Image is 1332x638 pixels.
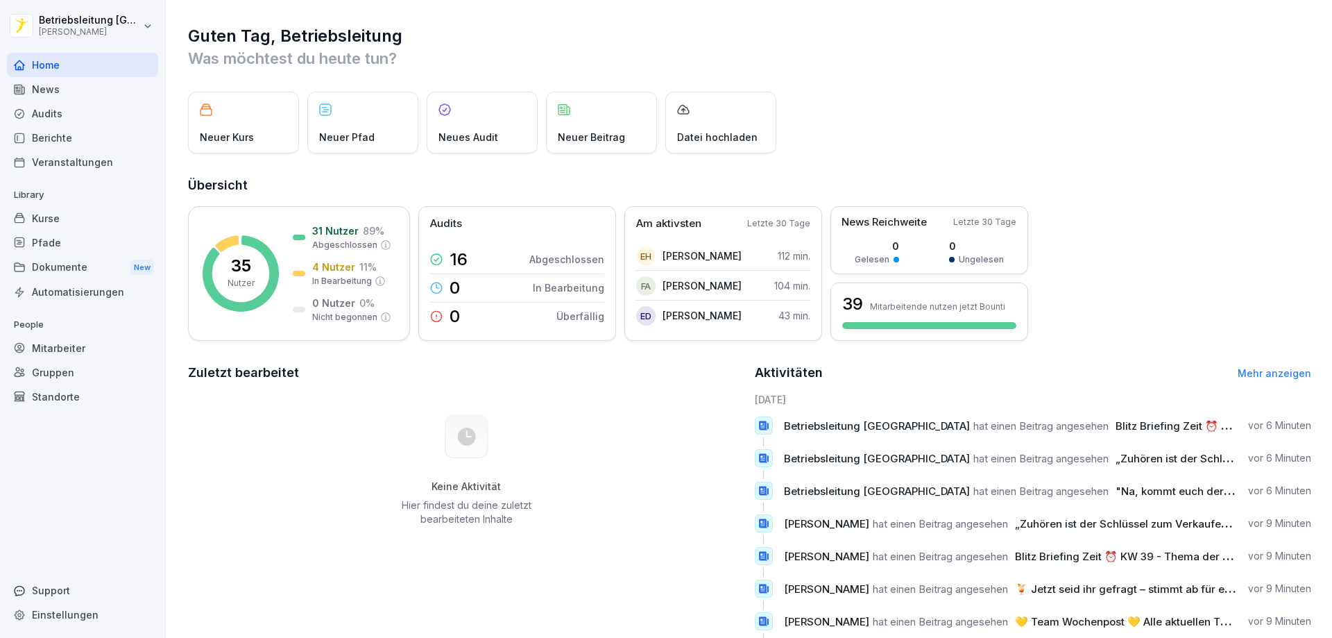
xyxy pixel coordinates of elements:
p: Letzte 30 Tage [953,216,1016,228]
h5: Keine Aktivität [396,480,536,493]
p: In Bearbeitung [533,280,604,295]
div: Dokumente [7,255,158,280]
span: [PERSON_NAME] [784,582,869,596]
p: [PERSON_NAME] [663,249,742,263]
p: 104 min. [774,278,810,293]
span: hat einen Beitrag angesehen [973,452,1109,465]
p: News Reichweite [842,215,927,230]
p: vor 6 Minuten [1248,484,1311,498]
p: Abgeschlossen [312,239,377,251]
p: Betriebsleitung [GEOGRAPHIC_DATA] [39,15,140,26]
div: New [130,260,154,276]
a: Automatisierungen [7,280,158,304]
a: News [7,77,158,101]
a: Gruppen [7,360,158,385]
div: Standorte [7,385,158,409]
span: hat einen Beitrag angesehen [973,485,1109,498]
p: 0 Nutzer [312,296,355,310]
p: [PERSON_NAME] [663,308,742,323]
a: Home [7,53,158,77]
a: Kurse [7,206,158,230]
p: Am aktivsten [636,216,701,232]
a: Berichte [7,126,158,150]
p: Nutzer [228,277,255,289]
p: Hier findest du deine zuletzt bearbeiteten Inhalte [396,498,536,526]
div: ED [636,306,656,326]
p: 0 [949,239,1004,253]
div: FA [636,276,656,296]
a: DokumenteNew [7,255,158,280]
div: Support [7,578,158,603]
a: Pfade [7,230,158,255]
a: Einstellungen [7,603,158,627]
p: [PERSON_NAME] [39,27,140,37]
span: hat einen Beitrag angesehen [873,517,1008,530]
p: People [7,314,158,336]
p: In Bearbeitung [312,275,372,287]
span: [PERSON_NAME] [784,615,869,628]
p: Neuer Pfad [319,130,375,144]
p: 112 min. [778,249,810,263]
a: Mitarbeiter [7,336,158,360]
p: 0 [450,280,460,296]
h2: Zuletzt bearbeitet [188,363,745,383]
span: hat einen Beitrag angesehen [873,550,1008,563]
p: Mitarbeitende nutzen jetzt Bounti [870,301,1005,312]
p: Audits [430,216,462,232]
p: 31 Nutzer [312,224,359,238]
h2: Aktivitäten [755,363,823,383]
p: 89 % [363,224,384,238]
p: Gelesen [855,253,889,266]
a: Veranstaltungen [7,150,158,174]
p: vor 6 Minuten [1248,419,1311,433]
p: Neuer Kurs [200,130,254,144]
p: Überfällig [556,309,604,324]
p: vor 9 Minuten [1248,549,1311,563]
span: Betriebsleitung [GEOGRAPHIC_DATA] [784,419,970,433]
p: 4 Nutzer [312,260,355,274]
p: 35 [231,258,251,274]
p: vor 9 Minuten [1248,582,1311,596]
p: Library [7,184,158,206]
p: Nicht begonnen [312,311,377,324]
span: Betriebsleitung [GEOGRAPHIC_DATA] [784,485,970,498]
span: hat einen Beitrag angesehen [873,582,1008,596]
p: vor 9 Minuten [1248,614,1311,628]
span: hat einen Beitrag angesehen [973,419,1109,433]
p: [PERSON_NAME] [663,278,742,293]
p: vor 6 Minuten [1248,451,1311,465]
span: hat einen Beitrag angesehen [873,615,1008,628]
h6: [DATE] [755,392,1312,407]
p: 43 min. [778,308,810,323]
p: Ungelesen [959,253,1004,266]
p: 11 % [359,260,377,274]
p: Abgeschlossen [529,252,604,267]
a: Audits [7,101,158,126]
span: [PERSON_NAME] [784,517,869,530]
p: 0 [450,308,460,325]
p: Was möchtest du heute tun? [188,47,1311,69]
p: Neuer Beitrag [558,130,625,144]
p: vor 9 Minuten [1248,517,1311,530]
h2: Übersicht [188,176,1311,195]
p: 16 [450,251,468,268]
h3: 39 [842,292,863,316]
span: Betriebsleitung [GEOGRAPHIC_DATA] [784,452,970,465]
h1: Guten Tag, Betriebsleitung [188,25,1311,47]
p: Letzte 30 Tage [747,217,810,230]
p: 0 [855,239,899,253]
p: 0 % [359,296,375,310]
div: EH [636,246,656,266]
span: [PERSON_NAME] [784,550,869,563]
p: Datei hochladen [677,130,758,144]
